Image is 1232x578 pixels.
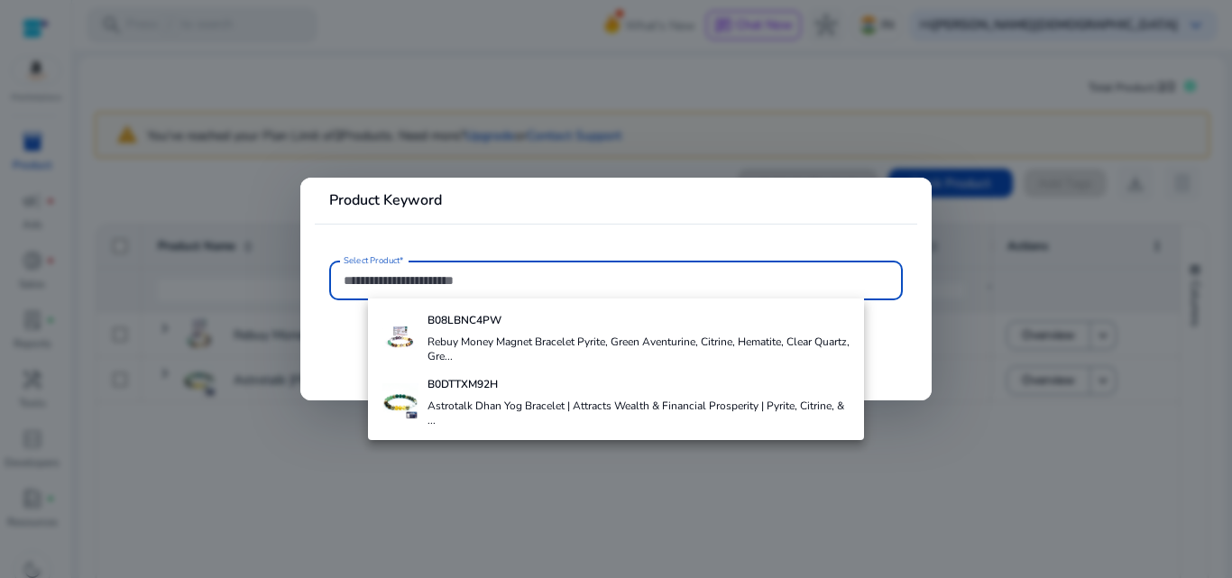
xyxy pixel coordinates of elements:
b: B08LBNC4PW [428,313,501,327]
b: Product Keyword [329,190,442,210]
h4: Rebuy Money Magnet Bracelet Pyrite, Green Aventurine, Citrine, Hematite, Clear Quartz, Gre... [428,335,850,363]
mat-label: Select Product* [344,254,404,267]
img: 71xA3kgD5eL.jpg [382,320,418,356]
h4: Astrotalk Dhan Yog Bracelet | Attracts Wealth & Financial Prosperity | Pyrite, Citrine, & ... [428,399,850,427]
img: 61jUWNS8UWL.jpg [382,383,418,419]
b: B0DTTXM92H [428,377,498,391]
